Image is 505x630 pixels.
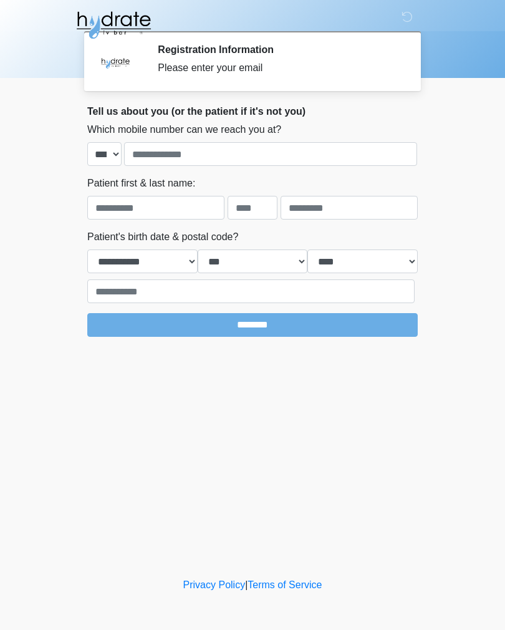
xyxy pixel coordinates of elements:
[87,122,281,137] label: Which mobile number can we reach you at?
[97,44,134,81] img: Agent Avatar
[87,105,418,117] h2: Tell us about you (or the patient if it's not you)
[75,9,152,41] img: Hydrate IV Bar - Fort Collins Logo
[183,579,246,590] a: Privacy Policy
[245,579,248,590] a: |
[158,61,399,75] div: Please enter your email
[87,230,238,245] label: Patient's birth date & postal code?
[87,176,195,191] label: Patient first & last name:
[248,579,322,590] a: Terms of Service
